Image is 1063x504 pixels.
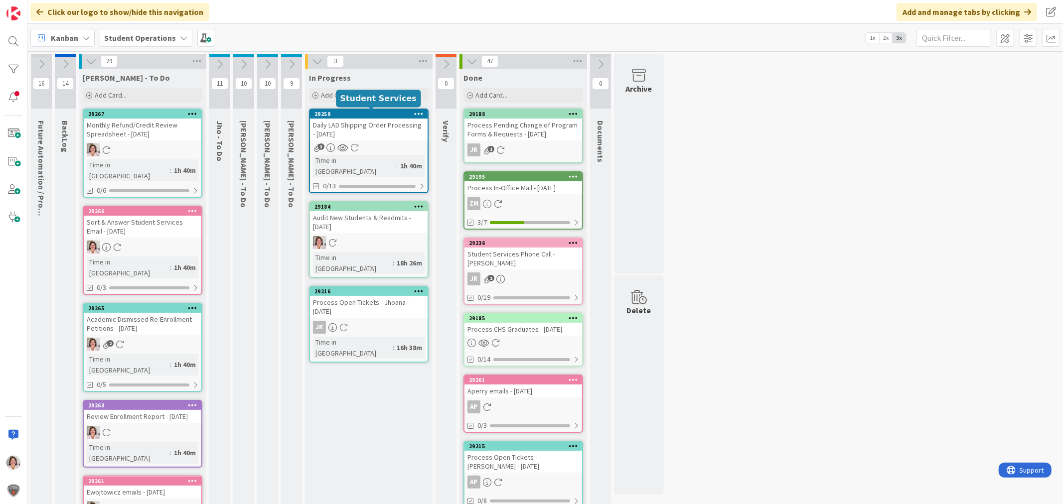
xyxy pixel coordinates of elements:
div: EW [84,143,201,156]
div: 29195Process In-Office Mail - [DATE] [464,172,582,194]
div: Time in [GEOGRAPHIC_DATA] [313,155,396,177]
span: : [393,257,394,268]
div: 1h 40m [171,447,198,458]
span: 0/3 [97,282,106,293]
span: : [170,165,171,176]
div: JR [467,143,480,156]
img: Visit kanbanzone.com [6,6,20,20]
img: EW [87,426,100,439]
div: 29188 [464,110,582,119]
span: 29 [101,55,118,67]
span: 11 [211,78,228,90]
img: EW [313,236,326,249]
div: EW [310,236,428,249]
span: : [170,262,171,273]
div: 16h 38m [394,342,425,353]
div: 29265 [84,304,201,313]
span: 10 [235,78,252,90]
div: 29184Audit New Students & Readmits - [DATE] [310,202,428,233]
span: 1 [488,275,494,281]
div: 29261 [84,477,201,486]
div: Time in [GEOGRAPHIC_DATA] [87,159,170,181]
div: JR [313,321,326,334]
img: avatar [6,484,20,498]
div: 1h 40m [398,160,425,171]
div: 1h 40m [171,262,198,273]
div: JR [464,272,582,285]
div: Review Enrollment Report - [DATE] [84,410,201,423]
span: Zaida - To Do [239,121,249,208]
div: 29266Sort & Answer Student Services Email - [DATE] [84,207,201,238]
div: Process Open Tickets - Jhoana - [DATE] [310,296,428,318]
span: 0 [438,78,455,90]
div: 18h 26m [394,257,425,268]
div: 29261 [88,478,201,485]
div: JR [310,321,428,334]
div: 29236 [464,239,582,248]
div: Process In-Office Mail - [DATE] [464,181,582,194]
div: 29259Daily LAD Shipping Order Processing - [DATE] [310,110,428,140]
div: Archive [626,83,652,95]
span: 9 [283,78,300,90]
span: Future Automation / Process Building [36,121,46,256]
span: Verify [441,121,451,142]
span: In Progress [309,73,351,83]
span: 0/13 [323,181,336,191]
div: Time in [GEOGRAPHIC_DATA] [313,252,393,274]
b: Student Operations [104,33,176,43]
div: Delete [627,304,651,316]
span: 0 [592,78,609,90]
div: 29265Academic Dismissed Re-Enrollment Petitions - [DATE] [84,304,201,335]
div: Ewojtowicz emails - [DATE] [84,486,201,499]
div: 29185Process CHS Graduates - [DATE] [464,314,582,336]
span: Add Card... [95,91,127,100]
span: 0/19 [477,292,490,303]
span: Documents [596,121,606,162]
div: 29236 [469,240,582,247]
div: 29185 [469,315,582,322]
div: 29201 [469,377,582,383]
div: AP [467,476,480,489]
div: Process Pending Change of Program Forms & Requests - [DATE] [464,119,582,140]
div: EW [84,338,201,351]
span: 14 [57,78,74,90]
div: EW [84,241,201,253]
div: 29215Process Open Tickets - [PERSON_NAME] - [DATE] [464,442,582,473]
div: Time in [GEOGRAPHIC_DATA] [87,256,170,278]
span: : [170,359,171,370]
div: 29263Review Enrollment Report - [DATE] [84,401,201,423]
div: ZM [467,197,480,210]
div: 29201Aperry emails - [DATE] [464,376,582,397]
div: Add and manage tabs by clicking [897,3,1037,21]
div: Process Open Tickets - [PERSON_NAME] - [DATE] [464,451,582,473]
span: 0/14 [477,354,490,365]
span: 47 [481,55,498,67]
div: Click our logo to show/hide this navigation [30,3,209,21]
div: ZM [464,197,582,210]
div: 1h 40m [171,359,198,370]
img: EW [6,456,20,470]
div: 29195 [469,173,582,180]
div: 29267Monthly Refund/Credit Review Spreadsheet - [DATE] [84,110,201,140]
h5: Student Services [340,94,417,103]
div: 29215 [464,442,582,451]
span: 3x [893,33,906,43]
span: Support [21,1,45,13]
div: Daily LAD Shipping Order Processing - [DATE] [310,119,428,140]
div: Sort & Answer Student Services Email - [DATE] [84,216,201,238]
div: 29188 [469,111,582,118]
div: Time in [GEOGRAPHIC_DATA] [87,442,170,464]
span: 1x [866,33,879,43]
span: 0/3 [477,420,487,431]
div: 29184 [310,202,428,211]
div: AP [464,400,582,413]
div: JR [467,272,480,285]
span: 2x [879,33,893,43]
div: 29215 [469,443,582,450]
span: Jho - To Do [215,121,225,161]
span: : [396,160,398,171]
div: EW [84,426,201,439]
span: : [393,342,394,353]
div: 29184 [314,203,428,210]
span: Amanda - To Do [287,121,297,208]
